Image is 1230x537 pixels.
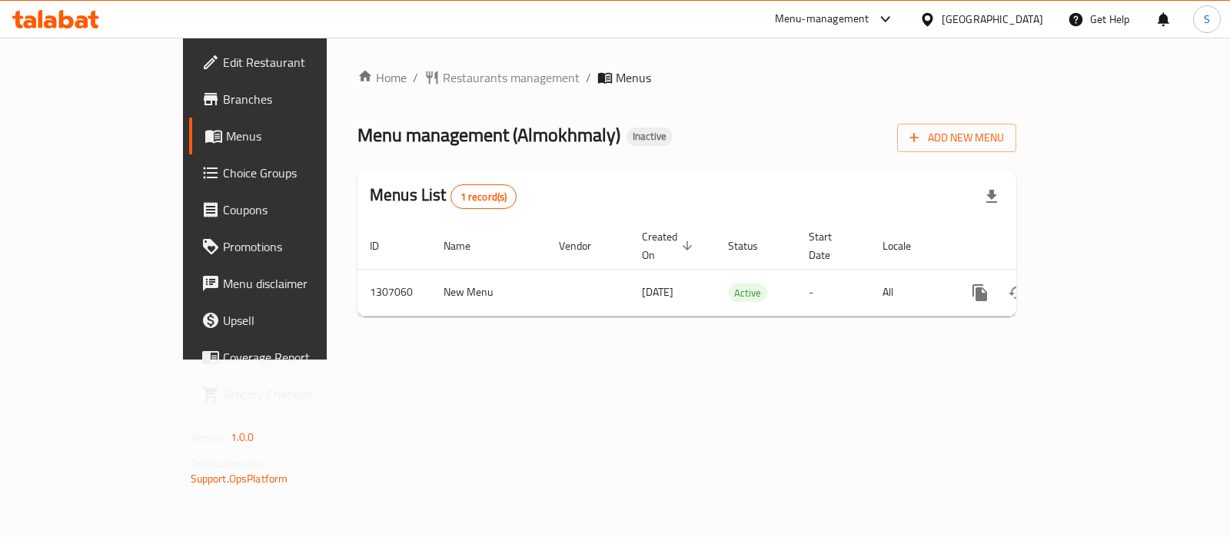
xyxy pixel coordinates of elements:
button: Change Status [999,274,1036,311]
span: Start Date [809,227,852,264]
div: Inactive [627,128,673,146]
span: Add New Menu [909,128,1004,148]
h2: Menus List [370,184,517,209]
span: Created On [642,227,697,264]
table: enhanced table [357,223,1122,317]
span: Edit Restaurant [223,53,376,71]
span: 1.0.0 [231,427,254,447]
th: Actions [949,223,1122,270]
span: Version: [191,427,228,447]
td: 1307060 [357,269,431,316]
span: Active [728,284,767,302]
a: Branches [189,81,388,118]
a: Upsell [189,302,388,339]
button: more [962,274,999,311]
span: Promotions [223,237,376,256]
div: [GEOGRAPHIC_DATA] [942,11,1043,28]
span: Menus [616,68,651,87]
span: Upsell [223,311,376,330]
li: / [413,68,418,87]
span: 1 record(s) [451,190,517,204]
div: Menu-management [775,10,869,28]
span: Choice Groups [223,164,376,182]
td: - [796,269,870,316]
span: Get support on: [191,453,261,473]
span: Name [444,237,490,255]
a: Edit Restaurant [189,44,388,81]
a: Grocery Checklist [189,376,388,413]
a: Promotions [189,228,388,265]
span: Menu disclaimer [223,274,376,293]
span: Locale [883,237,931,255]
a: Choice Groups [189,154,388,191]
span: Menus [226,127,376,145]
span: S [1204,11,1210,28]
span: Coupons [223,201,376,219]
a: Support.OpsPlatform [191,469,288,489]
span: Vendor [559,237,611,255]
td: New Menu [431,269,547,316]
div: Total records count [450,184,517,209]
span: Status [728,237,778,255]
span: [DATE] [642,282,673,302]
span: Restaurants management [443,68,580,87]
a: Menu disclaimer [189,265,388,302]
li: / [586,68,591,87]
span: ID [370,237,399,255]
span: Inactive [627,130,673,143]
a: Restaurants management [424,68,580,87]
a: Coverage Report [189,339,388,376]
button: Add New Menu [897,124,1016,152]
span: Branches [223,90,376,108]
td: All [870,269,949,316]
a: Coupons [189,191,388,228]
a: Menus [189,118,388,154]
nav: breadcrumb [357,68,1016,87]
span: Grocery Checklist [223,385,376,403]
span: Coverage Report [223,348,376,366]
div: Export file [973,178,1010,215]
span: Menu management ( Almokhmaly ) [357,118,620,152]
